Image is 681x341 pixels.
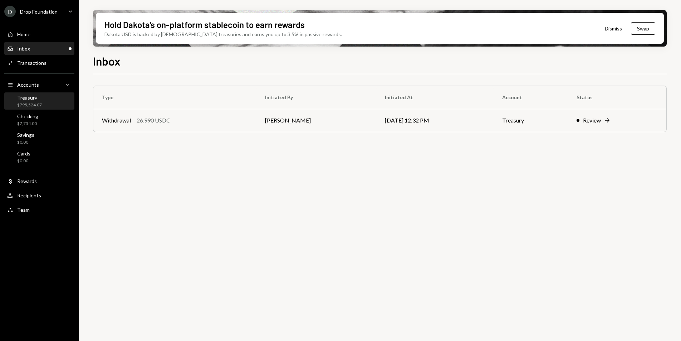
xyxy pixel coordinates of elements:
td: [PERSON_NAME] [256,109,377,132]
a: Checking$7,734.00 [4,111,74,128]
a: Accounts [4,78,74,91]
td: [DATE] 12:32 PM [376,109,494,132]
div: Home [17,31,30,37]
button: Dismiss [596,20,631,37]
td: Treasury [494,109,568,132]
div: $7,734.00 [17,121,38,127]
a: Treasury$795,524.07 [4,92,74,110]
div: $795,524.07 [17,102,42,108]
div: Drop Foundation [20,9,58,15]
div: $0.00 [17,139,34,145]
button: Swap [631,22,655,35]
div: $0.00 [17,158,30,164]
th: Type [93,86,256,109]
a: Team [4,203,74,216]
div: Savings [17,132,34,138]
a: Home [4,28,74,40]
a: Recipients [4,189,74,202]
div: Treasury [17,95,42,101]
a: Savings$0.00 [4,130,74,147]
th: Account [494,86,568,109]
div: Rewards [17,178,37,184]
div: Inbox [17,45,30,52]
div: Recipients [17,192,41,198]
div: Transactions [17,60,46,66]
div: Hold Dakota’s on-platform stablecoin to earn rewards [104,19,305,30]
a: Rewards [4,174,74,187]
div: Checking [17,113,38,119]
div: Dakota USD is backed by [DEMOGRAPHIC_DATA] treasuries and earns you up to 3.5% in passive rewards. [104,30,342,38]
div: Cards [17,150,30,157]
a: Inbox [4,42,74,55]
div: Withdrawal [102,116,131,125]
div: Team [17,207,30,213]
div: D [4,6,16,17]
a: Cards$0.00 [4,148,74,165]
h1: Inbox [93,54,121,68]
a: Transactions [4,56,74,69]
div: Accounts [17,82,39,88]
th: Initiated By [256,86,377,109]
div: Review [583,116,601,125]
div: 26,990 USDC [137,116,170,125]
th: Initiated At [376,86,494,109]
th: Status [568,86,666,109]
